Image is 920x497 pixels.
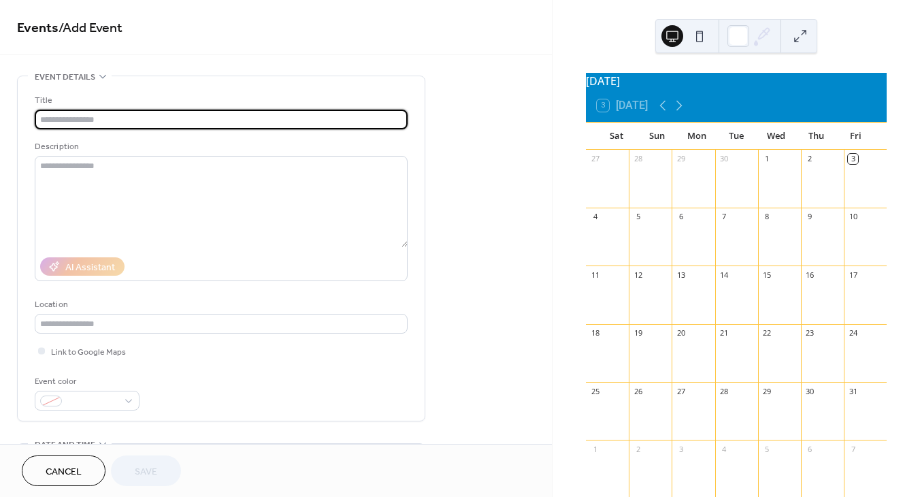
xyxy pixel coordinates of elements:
[762,212,772,222] div: 8
[805,154,815,164] div: 2
[719,386,729,396] div: 28
[590,444,600,454] div: 1
[676,123,717,150] div: Mon
[848,444,858,454] div: 7
[796,123,836,150] div: Thu
[633,386,643,396] div: 26
[22,455,105,486] button: Cancel
[35,140,405,154] div: Description
[633,444,643,454] div: 2
[805,386,815,396] div: 30
[590,386,600,396] div: 25
[35,298,405,312] div: Location
[59,15,122,42] span: / Add Event
[633,328,643,338] div: 19
[762,386,772,396] div: 29
[633,270,643,280] div: 12
[762,444,772,454] div: 5
[805,212,815,222] div: 9
[848,154,858,164] div: 3
[17,15,59,42] a: Events
[717,123,757,150] div: Tue
[719,328,729,338] div: 21
[590,212,600,222] div: 4
[719,212,729,222] div: 7
[805,270,815,280] div: 16
[762,270,772,280] div: 15
[633,154,643,164] div: 28
[35,438,95,452] span: Date and time
[676,154,686,164] div: 29
[719,270,729,280] div: 14
[35,70,95,84] span: Event details
[676,270,686,280] div: 13
[590,154,600,164] div: 27
[51,345,126,359] span: Link to Google Maps
[597,123,637,150] div: Sat
[848,328,858,338] div: 24
[676,212,686,222] div: 6
[46,465,82,479] span: Cancel
[848,270,858,280] div: 17
[805,328,815,338] div: 23
[676,444,686,454] div: 3
[590,328,600,338] div: 18
[848,212,858,222] div: 10
[676,328,686,338] div: 20
[590,270,600,280] div: 11
[35,374,137,389] div: Event color
[848,386,858,396] div: 31
[719,444,729,454] div: 4
[762,154,772,164] div: 1
[586,73,887,89] div: [DATE]
[836,123,876,150] div: Fri
[676,386,686,396] div: 27
[805,444,815,454] div: 6
[35,93,405,108] div: Title
[719,154,729,164] div: 30
[756,123,796,150] div: Wed
[637,123,677,150] div: Sun
[633,212,643,222] div: 5
[762,328,772,338] div: 22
